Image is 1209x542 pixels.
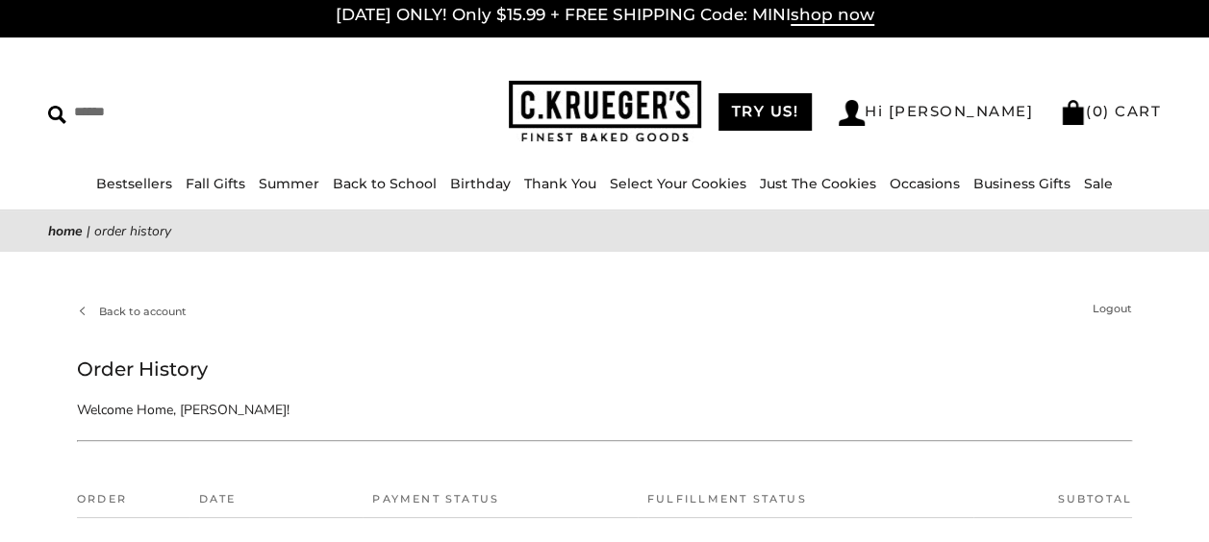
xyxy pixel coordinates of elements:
th: Date [189,490,364,518]
a: (0) CART [1060,102,1161,120]
span: Order History [94,222,171,240]
th: Subtotal [973,490,1132,518]
a: [DATE] ONLY! Only $15.99 + FREE SHIPPING Code: MINIshop now [336,5,874,26]
span: | [87,222,90,240]
h1: Order History [77,354,1132,385]
span: 0 [1093,102,1104,120]
a: Fall Gifts [186,175,245,192]
iframe: Sign Up via Text for Offers [15,469,199,527]
img: Account [839,100,865,126]
img: C.KRUEGER'S [509,81,701,143]
input: Search [48,97,302,127]
a: Logout [1093,300,1132,317]
a: Birthday [450,175,511,192]
a: Back to School [333,175,437,192]
a: Occasions [890,175,960,192]
a: Just The Cookies [760,175,876,192]
a: TRY US! [718,93,813,131]
nav: breadcrumbs [48,220,1161,242]
th: Payment status [363,490,638,518]
img: Search [48,106,66,124]
a: Hi [PERSON_NAME] [839,100,1033,126]
a: Back to account [77,303,187,320]
a: Bestsellers [96,175,172,192]
img: Bag [1060,100,1086,125]
th: Fulfillment status [638,490,973,518]
a: Home [48,222,83,240]
a: Select Your Cookies [610,175,746,192]
a: Summer [259,175,319,192]
a: Sale [1084,175,1113,192]
a: Thank You [524,175,596,192]
span: shop now [791,5,874,26]
p: Welcome Home, [PERSON_NAME]! [77,399,587,421]
a: Business Gifts [973,175,1070,192]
